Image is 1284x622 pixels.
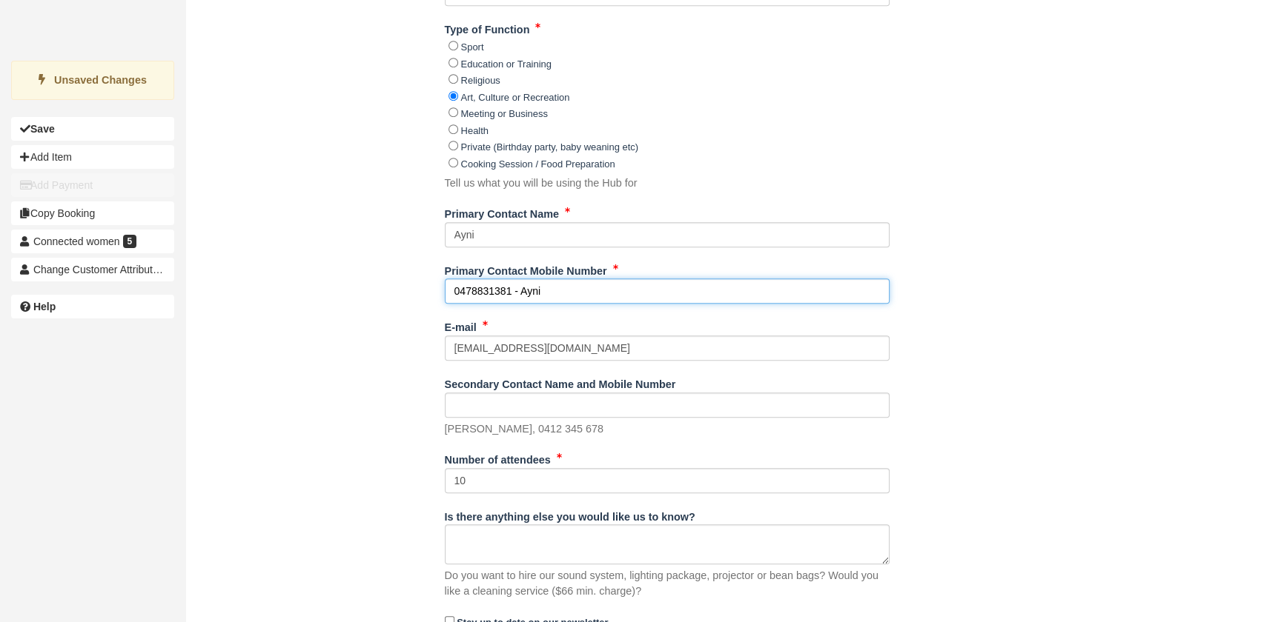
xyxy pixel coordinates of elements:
[11,295,174,318] a: Help
[461,41,484,53] label: Sport
[445,504,695,525] label: Is there anything else you would like us to know?
[33,235,120,247] span: Connected women
[11,258,174,281] button: Change Customer Attribution
[11,201,174,225] button: Copy Booking
[33,301,56,312] b: Help
[54,74,147,86] strong: Unsaved Changes
[461,58,552,70] label: Education or Training
[445,421,603,437] p: [PERSON_NAME], 0412 345 678
[461,158,615,170] label: Cooking Session / Food Preparation
[445,175,638,191] p: Tell us what you will be using the Hub for
[461,75,500,86] label: Religious
[445,372,676,392] label: Secondary Contact Name and Mobile Number
[461,125,489,136] label: Health
[445,258,607,279] label: Primary Contact Mobile Number
[445,201,559,222] label: Primary Contact Name
[123,235,137,248] span: 5
[445,315,477,335] label: E-mail
[445,447,551,468] label: Number of attendees
[445,17,530,38] label: Type of Function
[461,92,570,103] label: Art, Culture or Recreation
[11,117,174,141] button: Save
[461,141,639,153] label: Private (Birthday party, baby weaning etc)
[33,264,167,275] span: Change Customer Attribution
[461,108,548,119] label: Meeting or Business
[11,173,174,197] button: Add Payment
[11,230,174,253] a: Connected women 5
[445,568,890,598] p: Do you want to hire our sound system, lighting package, projector or bean bags? Would you like a ...
[30,123,55,135] b: Save
[11,145,174,169] button: Add Item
